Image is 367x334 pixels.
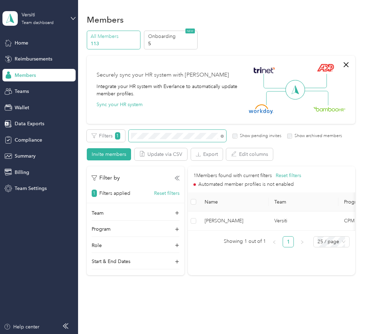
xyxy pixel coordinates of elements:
p: Filters applied [99,190,130,197]
button: right [297,236,308,247]
div: Team dashboard [22,21,54,25]
td: Amy Smith [199,212,269,231]
p: Onboarding [148,33,196,40]
span: Reimbursements [15,55,52,63]
span: Showing 1 out of 1 [224,236,266,247]
p: Filter by [92,174,120,182]
li: Previous Page [269,236,280,247]
div: Securely sync your HR system with [PERSON_NAME] [97,71,229,79]
img: BambooHR [313,106,345,111]
span: left [272,240,276,244]
span: Team Settings [15,185,47,192]
button: left [269,236,280,247]
span: NEW [185,29,195,33]
p: Team [92,209,104,217]
img: Workday [249,104,273,114]
button: Help center [4,323,39,331]
p: 1 Members found with current filters [193,172,272,180]
span: Data Exports [15,120,44,127]
p: Role [92,242,102,249]
td: Versiti [269,212,338,231]
img: Trinet [252,65,276,75]
a: 1 [283,237,293,247]
span: Wallet [15,104,29,111]
button: Edit columns [226,148,273,160]
span: Home [15,39,28,47]
span: 1 [92,190,97,197]
p: Start & End Dates [92,258,130,265]
img: ADP [317,64,334,72]
button: Export [191,148,223,160]
span: 1 [115,132,120,140]
img: Line Left Up [263,74,288,89]
span: Compliance [15,136,42,144]
p: 5 [148,40,196,47]
div: Page Size [313,236,350,247]
span: Members [15,72,36,79]
label: Show archived members [292,133,342,139]
li: 1 [283,236,294,247]
button: Update via CSV [135,148,187,160]
span: 25 / page [318,237,345,247]
span: right [300,240,304,244]
th: Team [269,192,338,212]
button: Invite members [87,148,131,160]
p: 113 [91,40,138,47]
span: Automated member profiles is not enabled [198,182,294,187]
p: All Members [91,33,138,40]
span: Billing [15,169,29,176]
h1: Members [87,16,124,23]
img: Line Right Up [303,74,327,88]
th: Name [199,192,269,212]
span: [PERSON_NAME] [205,217,263,225]
img: Line Right Down [304,91,328,106]
div: Integrate your HR system with Everlance to automatically update member profiles. [97,83,251,97]
iframe: Everlance-gr Chat Button Frame [328,295,367,334]
p: Program [92,225,110,233]
li: Next Page [297,236,308,247]
span: Name [205,199,263,205]
label: Show pending invites [237,133,281,139]
button: Reset filters [154,190,179,197]
div: Versiti [22,11,65,18]
img: Line Left Down [266,91,290,105]
span: Summary [15,152,36,160]
button: Reset filters [276,172,301,180]
span: Teams [15,88,29,95]
button: Sync your HR system [97,101,143,108]
button: Filters1 [87,130,125,142]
